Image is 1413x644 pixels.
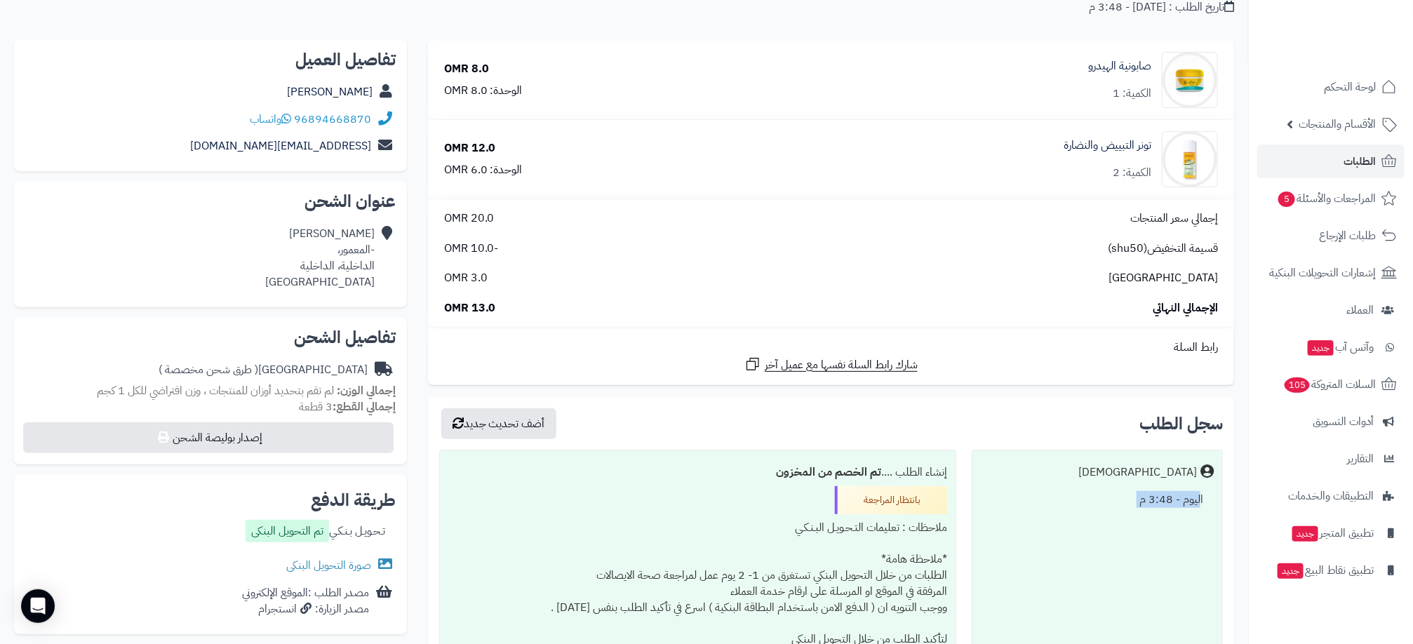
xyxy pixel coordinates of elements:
span: 105 [1285,377,1310,393]
div: الكمية: 1 [1113,86,1151,102]
div: إنشاء الطلب .... [448,459,947,486]
a: المراجعات والأسئلة5 [1257,182,1405,215]
h2: تفاصيل الشحن [25,329,396,346]
span: ( طرق شحن مخصصة ) [159,361,258,378]
div: الوحدة: 8.0 OMR [444,83,523,99]
a: التقارير [1257,442,1405,476]
a: وآتس آبجديد [1257,330,1405,364]
a: [PERSON_NAME] [287,83,373,100]
div: [GEOGRAPHIC_DATA] [159,362,368,378]
span: 3.0 OMR [444,270,488,286]
a: لوحة التحكم [1257,70,1405,104]
a: تونر التبييض والنضارة [1064,137,1151,154]
div: بانتظار المراجعة [835,486,947,514]
a: صابونية الهيدرو [1088,58,1151,74]
span: 5 [1278,192,1295,207]
a: شارك رابط السلة نفسها مع عميل آخر [744,356,918,373]
button: أضف تحديث جديد [441,408,556,439]
span: وآتس آب [1306,337,1374,357]
a: التطبيقات والخدمات [1257,479,1405,513]
a: السلات المتروكة105 [1257,368,1405,401]
label: تم التحويل البنكى [246,520,329,542]
div: تـحـويـل بـنـكـي [246,520,385,546]
small: 3 قطعة [299,398,396,415]
strong: إجمالي القطع: [333,398,396,415]
span: السلات المتروكة [1283,375,1376,394]
a: أدوات التسويق [1257,405,1405,438]
span: شارك رابط السلة نفسها مع عميل آخر [765,357,918,373]
span: لوحة التحكم [1324,77,1376,97]
a: طلبات الإرجاع [1257,219,1405,253]
a: العملاء [1257,293,1405,327]
div: رابط السلة [434,340,1228,356]
span: التطبيقات والخدمات [1288,486,1374,506]
a: صورة التحويل البنكى [286,557,396,574]
span: طلبات الإرجاع [1319,226,1376,246]
h2: تفاصيل العميل [25,51,396,68]
a: تطبيق المتجرجديد [1257,516,1405,550]
a: الطلبات [1257,145,1405,178]
span: -10.0 OMR [444,241,499,257]
span: العملاء [1346,300,1374,320]
div: Open Intercom Messenger [21,589,55,623]
img: 1739577078-cm5o6oxsw00cn01n35fki020r_HUDRO_SOUP_w-90x90.png [1163,52,1217,108]
div: [PERSON_NAME] -المعمور، الداخلية، الداخلية [GEOGRAPHIC_DATA] [265,226,375,290]
span: جديد [1292,526,1318,542]
span: [GEOGRAPHIC_DATA] [1109,270,1218,286]
span: لم تقم بتحديد أوزان للمنتجات ، وزن افتراضي للكل 1 كجم [97,382,334,399]
h2: طريقة الدفع [311,492,396,509]
span: الإجمالي النهائي [1153,300,1218,316]
div: اليوم - 3:48 م [981,486,1214,514]
div: الكمية: 2 [1113,165,1151,181]
a: واتساب [250,111,291,128]
span: جديد [1308,340,1334,356]
div: مصدر الزيارة: انستجرام [242,601,369,617]
span: 13.0 OMR [444,300,496,316]
div: 12.0 OMR [444,140,496,156]
a: 96894668870 [294,111,371,128]
span: 20.0 OMR [444,210,495,227]
b: تم الخصم من المخزون [776,464,881,481]
span: تطبيق المتجر [1291,523,1374,543]
strong: إجمالي الوزن: [337,382,396,399]
span: إشعارات التحويلات البنكية [1269,263,1376,283]
span: أدوات التسويق [1313,412,1374,431]
h3: سجل الطلب [1139,415,1223,432]
img: 1739577595-cm51khrme0n1z01klhcir4seo_WHITING_TONER-01-90x90.jpg [1163,131,1217,187]
div: مصدر الطلب :الموقع الإلكتروني [242,585,369,617]
span: التقارير [1347,449,1374,469]
span: إجمالي سعر المنتجات [1130,210,1218,227]
div: الوحدة: 6.0 OMR [444,162,523,178]
span: المراجعات والأسئلة [1277,189,1376,208]
a: تطبيق نقاط البيعجديد [1257,554,1405,587]
div: [DEMOGRAPHIC_DATA] [1078,464,1197,481]
a: إشعارات التحويلات البنكية [1257,256,1405,290]
span: قسيمة التخفيض(shu50) [1108,241,1218,257]
h2: عنوان الشحن [25,193,396,210]
span: الطلبات [1344,152,1376,171]
span: تطبيق نقاط البيع [1276,561,1374,580]
span: الأقسام والمنتجات [1299,114,1376,134]
span: جديد [1278,563,1304,579]
button: إصدار بوليصة الشحن [23,422,394,453]
div: 8.0 OMR [444,61,489,77]
a: [EMAIL_ADDRESS][DOMAIN_NAME] [190,137,371,154]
